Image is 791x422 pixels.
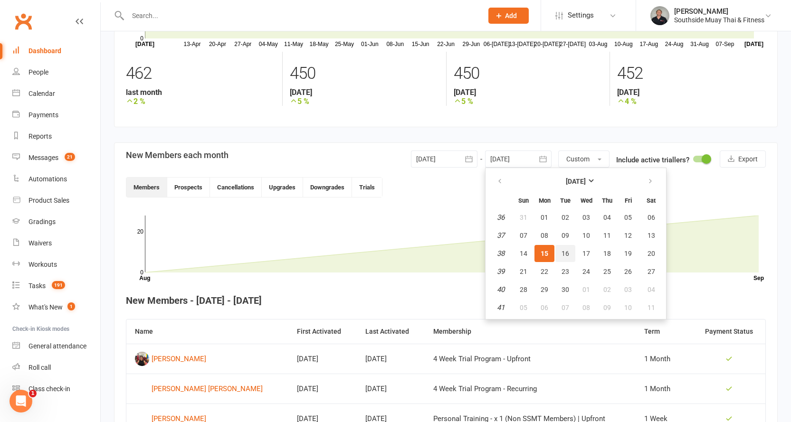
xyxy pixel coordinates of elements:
span: 11 [603,232,611,239]
strong: 2 % [126,97,275,106]
span: 18 [603,250,611,257]
span: 08 [541,232,548,239]
div: [PERSON_NAME] [674,7,764,16]
td: [DATE] [288,374,357,403]
div: Gradings [29,218,56,225]
span: 16 [562,250,569,257]
em: 39 [497,267,505,276]
div: Calendar [29,90,55,97]
button: Members [126,178,167,197]
th: Name [126,319,288,344]
div: 450 [454,59,602,88]
span: 15 [541,250,548,257]
span: 28 [520,286,527,293]
button: 05 [618,209,638,226]
a: Waivers [12,233,100,254]
span: 09 [562,232,569,239]
button: 16 [555,245,575,262]
button: Custom [558,150,610,168]
strong: last month [126,88,275,97]
button: 07 [514,227,534,244]
span: 27 [648,268,655,275]
h4: New Members - [DATE] - [DATE] [126,295,766,306]
div: Southside Muay Thai & Fitness [674,16,764,24]
span: 25 [603,268,611,275]
a: Payments [12,104,100,126]
span: 05 [624,214,632,221]
button: Trials [352,178,382,197]
button: 12 [618,227,638,244]
input: Search... [125,9,476,22]
td: [DATE] [288,344,357,374]
button: 07 [555,299,575,316]
a: Class kiosk mode [12,378,100,400]
img: thumb_image1524148262.png [650,6,669,25]
strong: [DATE] [566,178,586,185]
a: [PERSON_NAME] [135,352,280,366]
button: 11 [597,227,617,244]
span: 26 [624,268,632,275]
small: Friday [625,197,632,204]
button: 10 [576,227,596,244]
button: 27 [639,263,663,280]
span: 06 [541,304,548,311]
span: 07 [562,304,569,311]
strong: 4 % [617,97,766,106]
iframe: Intercom live chat [10,390,32,413]
a: Gradings [12,211,100,233]
span: 02 [562,214,569,221]
a: Roll call [12,357,100,378]
a: Reports [12,126,100,147]
div: What's New [29,303,63,311]
span: Custom [566,155,590,163]
span: 12 [624,232,632,239]
button: Add [488,8,529,24]
span: 05 [520,304,527,311]
button: 28 [514,281,534,298]
span: Add [505,12,517,19]
button: Downgrades [303,178,352,197]
button: 10 [618,299,638,316]
span: 1 [67,302,75,310]
div: Tasks [29,282,46,290]
a: Calendar [12,83,100,104]
strong: 5 % [290,97,438,106]
button: 01 [534,209,554,226]
a: Tasks 191 [12,275,100,297]
td: 4 Week Trial Program - Recurring [425,374,636,403]
div: 450 [290,59,438,88]
span: 21 [520,268,527,275]
th: Term [636,319,693,344]
th: Last Activated [357,319,425,344]
h3: New Members each month [126,150,229,160]
button: 15 [534,245,554,262]
div: 462 [126,59,275,88]
div: People [29,68,48,76]
button: 21 [514,263,534,280]
button: 13 [639,227,663,244]
div: [PERSON_NAME] [152,352,206,366]
small: Sunday [518,197,529,204]
button: 09 [555,227,575,244]
button: 03 [618,281,638,298]
span: 03 [582,214,590,221]
button: 31 [514,209,534,226]
small: Monday [539,197,551,204]
td: 1 Month [636,374,693,403]
strong: 5 % [454,97,602,106]
span: 04 [603,214,611,221]
div: Payments [29,111,58,119]
div: Class check-in [29,385,70,393]
em: 41 [497,303,505,312]
div: Automations [29,175,67,183]
button: 14 [514,245,534,262]
small: Saturday [647,197,656,204]
th: Membership [425,319,636,344]
em: 40 [497,285,505,294]
div: Roll call [29,364,51,371]
div: Reports [29,132,52,140]
strong: [DATE] [290,88,438,97]
button: 04 [639,281,663,298]
span: 20 [648,250,655,257]
button: 09 [597,299,617,316]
